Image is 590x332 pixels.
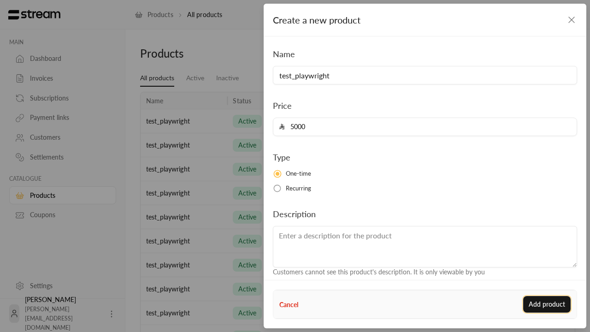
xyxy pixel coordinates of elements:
label: Description [273,207,316,220]
label: Name [273,47,295,60]
span: Create a new product [273,14,360,25]
input: Enter the price for the product [285,118,571,136]
span: One-time [286,169,312,178]
span: Recurring [286,184,312,193]
label: Price [273,99,292,112]
button: Add product [523,296,571,313]
button: Cancel [279,300,298,309]
span: Customers cannot see this product's description. It is only viewable by you [273,268,485,276]
label: Type [273,151,290,164]
input: Enter the name of the product [273,66,577,84]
